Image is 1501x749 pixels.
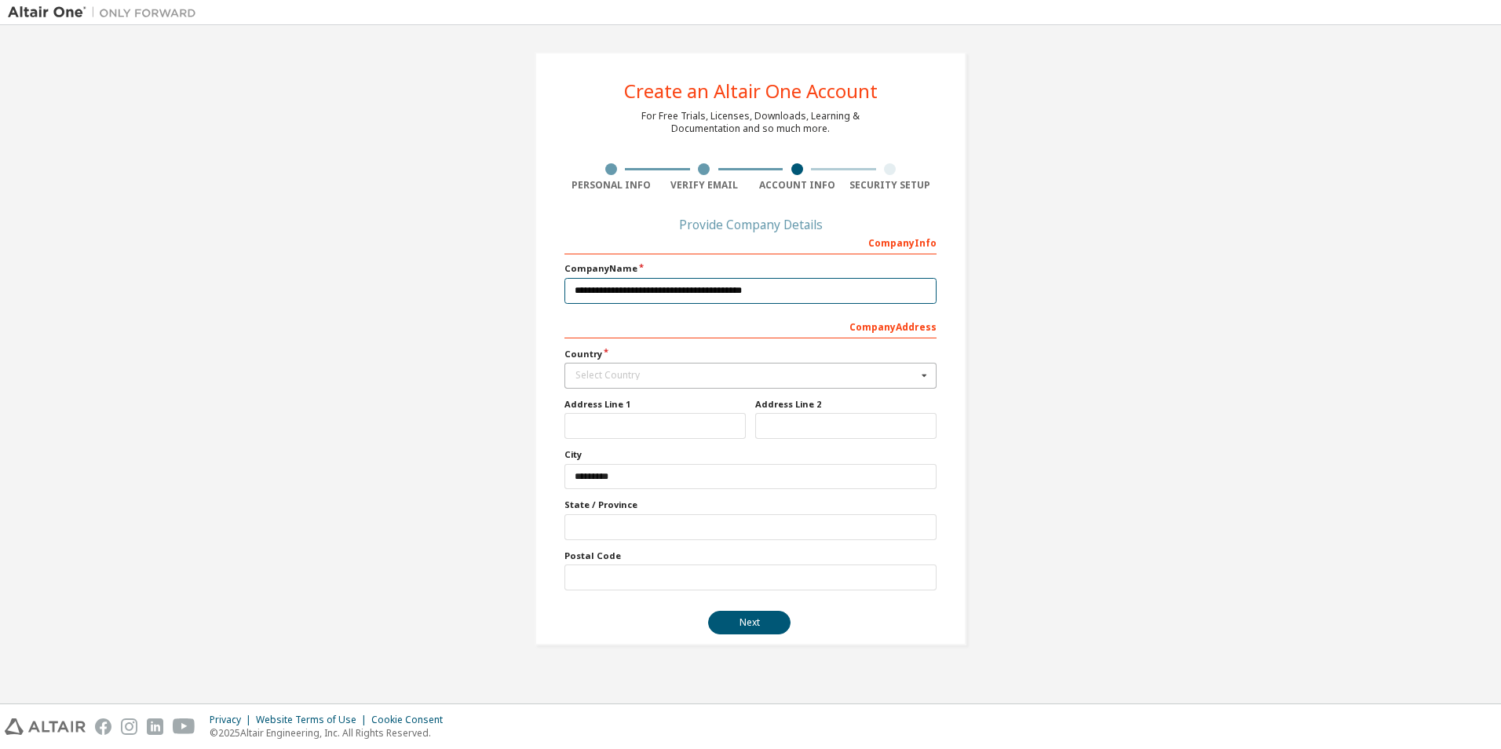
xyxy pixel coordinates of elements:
[564,348,937,360] label: Country
[564,262,937,275] label: Company Name
[256,714,371,726] div: Website Terms of Use
[5,718,86,735] img: altair_logo.svg
[750,179,844,192] div: Account Info
[564,448,937,461] label: City
[641,110,860,135] div: For Free Trials, Licenses, Downloads, Learning & Documentation and so much more.
[564,220,937,229] div: Provide Company Details
[755,398,937,411] label: Address Line 2
[564,550,937,562] label: Postal Code
[210,726,452,740] p: © 2025 Altair Engineering, Inc. All Rights Reserved.
[575,371,917,380] div: Select Country
[564,179,658,192] div: Personal Info
[564,313,937,338] div: Company Address
[210,714,256,726] div: Privacy
[658,179,751,192] div: Verify Email
[371,714,452,726] div: Cookie Consent
[121,718,137,735] img: instagram.svg
[173,718,195,735] img: youtube.svg
[8,5,204,20] img: Altair One
[564,499,937,511] label: State / Province
[708,611,791,634] button: Next
[95,718,111,735] img: facebook.svg
[564,229,937,254] div: Company Info
[844,179,937,192] div: Security Setup
[147,718,163,735] img: linkedin.svg
[624,82,878,100] div: Create an Altair One Account
[564,398,746,411] label: Address Line 1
